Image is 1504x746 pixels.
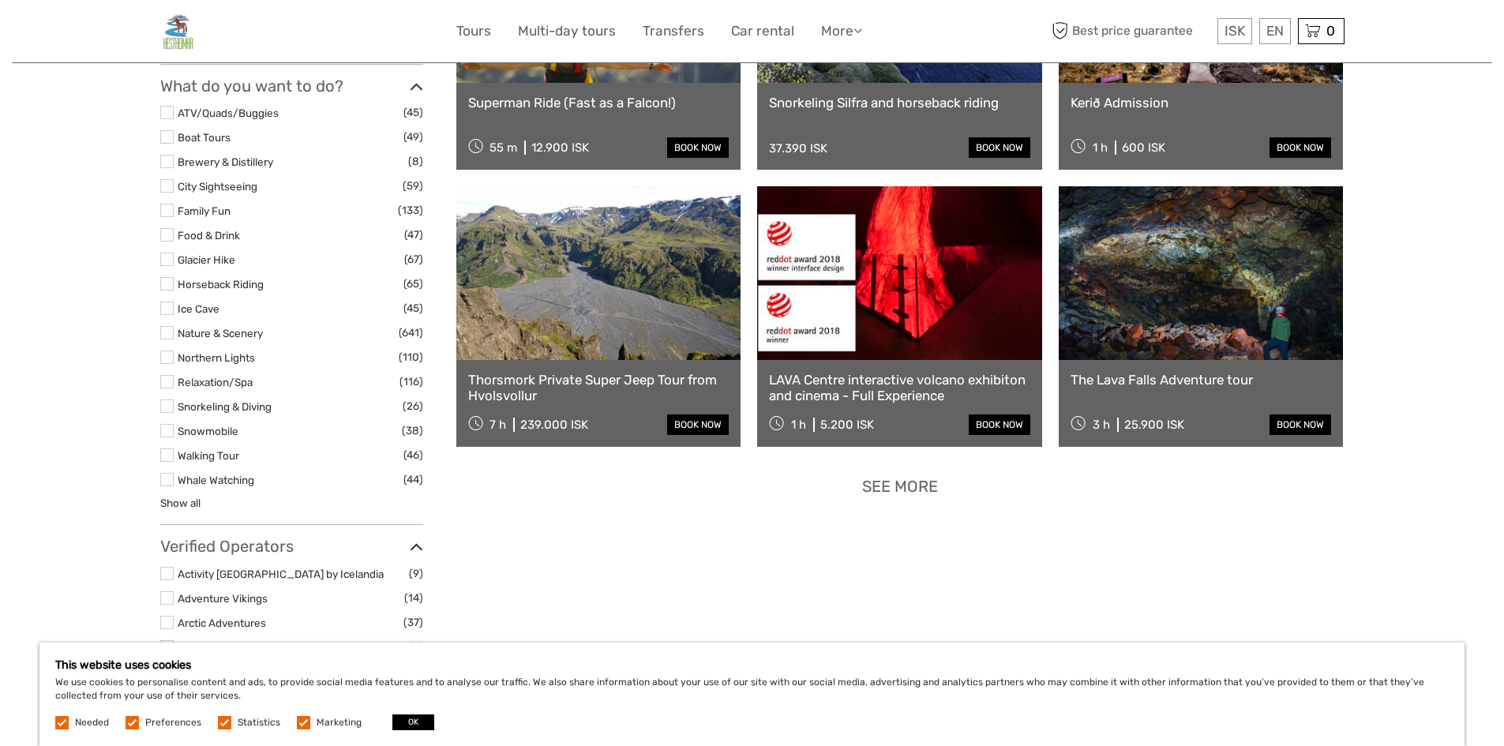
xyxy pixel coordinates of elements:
span: (37) [403,613,423,632]
label: Needed [75,716,109,729]
a: book now [1270,414,1331,435]
div: 239.000 ISK [520,418,588,432]
a: Transfers [643,20,704,43]
span: (46) [403,446,423,464]
a: Thorsmork Private Super Jeep Tour from Hvolsvollur [468,372,729,404]
button: OK [392,714,434,730]
div: 12.900 ISK [531,141,589,155]
a: Arctic Adventures [178,617,266,629]
span: (133) [398,201,423,219]
span: 1 h [1093,141,1108,155]
span: (5) [409,638,423,656]
span: ISK [1225,23,1245,39]
a: book now [667,414,729,435]
a: See more [850,470,951,503]
a: Activity [GEOGRAPHIC_DATA] by Icelandia [178,568,384,580]
span: (44) [403,470,423,489]
a: Brewery & Distillery [178,156,273,168]
a: ATV/Quads/Buggies [178,107,279,119]
a: Tours [456,20,491,43]
span: 7 h [489,418,506,432]
span: 0 [1324,23,1337,39]
a: Whale Watching [178,474,254,486]
span: (14) [404,589,423,607]
span: (26) [403,397,423,415]
a: [PERSON_NAME] [178,641,262,654]
span: (67) [404,250,423,268]
a: Family Fun [178,204,231,217]
span: (49) [403,128,423,146]
a: LAVA Centre interactive volcano exhibiton and cinema - Full Experience [769,372,1030,404]
span: (8) [408,152,423,171]
div: 5.200 ISK [820,418,874,432]
a: Car rental [731,20,794,43]
span: (38) [402,422,423,440]
a: Kerið Admission [1071,95,1332,111]
img: General Info: [160,12,195,51]
a: City Sightseeing [178,180,257,193]
a: book now [667,137,729,158]
h5: This website uses cookies [55,658,1449,672]
span: (641) [399,324,423,342]
label: Marketing [317,716,362,729]
a: Ice Cave [178,302,219,315]
a: Snorkeling Silfra and horseback riding [769,95,1030,111]
div: EN [1259,18,1291,44]
a: Boat Tours [178,131,231,144]
a: Northern Lights [178,351,255,364]
span: (45) [403,103,423,122]
h3: Verified Operators [160,537,423,556]
div: 25.900 ISK [1124,418,1184,432]
div: 37.390 ISK [769,141,827,156]
p: We're away right now. Please check back later! [22,28,178,40]
label: Statistics [238,716,280,729]
button: Open LiveChat chat widget [182,24,201,43]
label: Preferences [145,716,201,729]
a: Snowmobile [178,425,238,437]
a: Food & Drink [178,229,240,242]
span: 3 h [1093,418,1110,432]
span: (9) [409,564,423,583]
span: 55 m [489,141,517,155]
span: Best price guarantee [1048,18,1213,44]
a: Horseback Riding [178,278,264,291]
a: Walking Tour [178,449,239,462]
span: (47) [404,226,423,244]
span: (110) [399,348,423,366]
span: 1 h [791,418,806,432]
a: The Lava Falls Adventure tour [1071,372,1332,388]
a: Snorkeling & Diving [178,400,272,413]
a: Superman Ride (Fast as a Falcon!) [468,95,729,111]
div: We use cookies to personalise content and ads, to provide social media features and to analyse ou... [39,643,1465,746]
a: Multi-day tours [518,20,616,43]
div: 600 ISK [1122,141,1165,155]
span: (59) [403,177,423,195]
a: Nature & Scenery [178,327,263,339]
a: Glacier Hike [178,253,235,266]
span: (65) [403,275,423,293]
a: book now [969,414,1030,435]
span: (45) [403,299,423,317]
a: Show all [160,497,201,509]
h3: What do you want to do? [160,77,423,96]
a: Relaxation/Spa [178,376,253,388]
a: Adventure Vikings [178,592,268,605]
span: (116) [399,373,423,391]
a: book now [1270,137,1331,158]
a: book now [969,137,1030,158]
a: More [821,20,862,43]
